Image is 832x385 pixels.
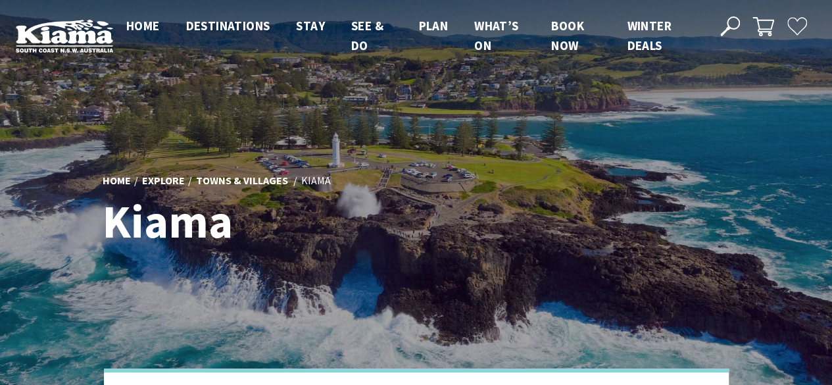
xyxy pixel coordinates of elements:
[126,18,160,34] span: Home
[301,172,331,190] li: Kiama
[196,174,288,188] a: Towns & Villages
[627,18,671,53] span: Winter Deals
[418,18,448,34] span: Plan
[186,18,270,34] span: Destinations
[351,18,383,53] span: See & Do
[103,174,131,188] a: Home
[113,16,705,56] nav: Main Menu
[103,196,474,247] h1: Kiama
[142,174,185,188] a: Explore
[551,18,584,53] span: Book now
[474,18,518,53] span: What’s On
[296,18,325,34] span: Stay
[16,19,113,53] img: Kiama Logo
